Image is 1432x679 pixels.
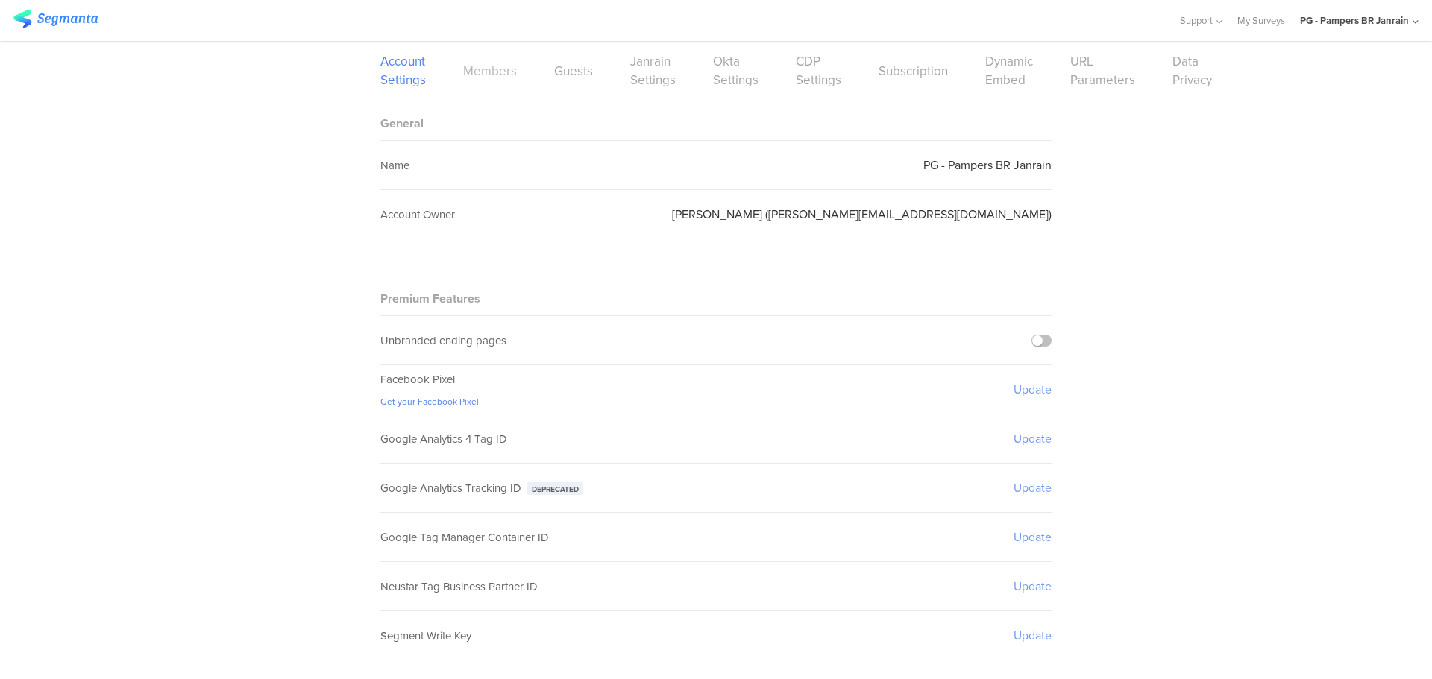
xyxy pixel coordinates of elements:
[672,206,1052,223] sg-setting-value: [PERSON_NAME] ([PERSON_NAME][EMAIL_ADDRESS][DOMAIN_NAME])
[1300,13,1409,28] div: PG - Pampers BR Janrain
[713,52,759,89] a: Okta Settings
[554,62,593,80] a: Guests
[380,332,506,349] div: Unbranded ending pages
[380,480,521,496] span: Google Analytics Tracking ID
[380,578,538,595] span: Neustar Tag Business Partner ID
[1014,528,1052,546] sg-setting-edit-trigger: Update
[13,10,98,28] img: segmanta logo
[380,371,455,388] span: Facebook Pixel
[380,395,479,408] a: Get your Facebook Pixel
[630,52,676,89] a: Janrain Settings
[1014,627,1052,644] sg-setting-edit-trigger: Update
[380,529,549,546] span: Google Tag Manager Container ID
[1070,52,1135,89] a: URL Parameters
[796,52,841,89] a: CDP Settings
[1014,430,1052,447] sg-setting-edit-trigger: Update
[380,115,424,132] sg-block-title: General
[380,206,455,223] sg-field-title: Account Owner
[985,52,1033,89] a: Dynamic Embed
[879,62,948,80] a: Subscription
[1172,52,1212,89] a: Data Privacy
[1014,479,1052,496] sg-setting-edit-trigger: Update
[527,482,583,495] div: Deprecated
[380,290,480,307] sg-block-title: Premium Features
[380,157,409,174] sg-field-title: Name
[1014,381,1052,398] sg-setting-edit-trigger: Update
[1014,578,1052,595] sg-setting-edit-trigger: Update
[380,628,471,644] span: Segment Write Key
[1180,13,1213,28] span: Support
[463,62,517,80] a: Members
[923,157,1052,174] sg-setting-value: PG - Pampers BR Janrain
[380,431,507,447] span: Google Analytics 4 Tag ID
